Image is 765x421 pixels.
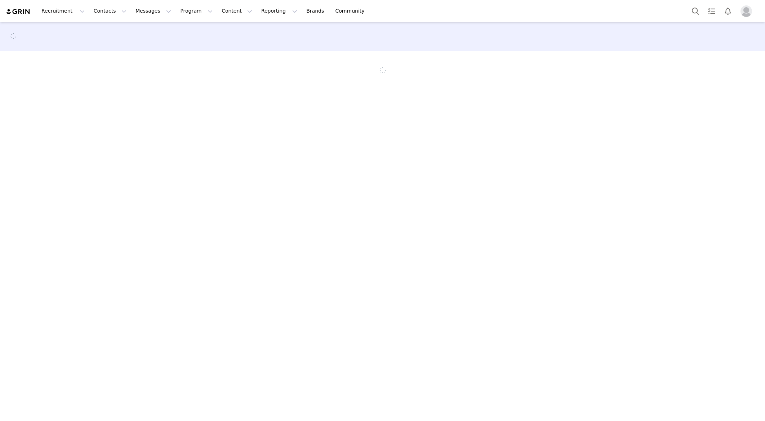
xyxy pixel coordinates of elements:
[257,3,302,19] button: Reporting
[89,3,131,19] button: Contacts
[331,3,372,19] a: Community
[720,3,736,19] button: Notifications
[736,5,759,17] button: Profile
[704,3,720,19] a: Tasks
[688,3,703,19] button: Search
[131,3,175,19] button: Messages
[217,3,257,19] button: Content
[176,3,217,19] button: Program
[302,3,330,19] a: Brands
[6,8,31,15] img: grin logo
[740,5,752,17] img: placeholder-profile.jpg
[37,3,89,19] button: Recruitment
